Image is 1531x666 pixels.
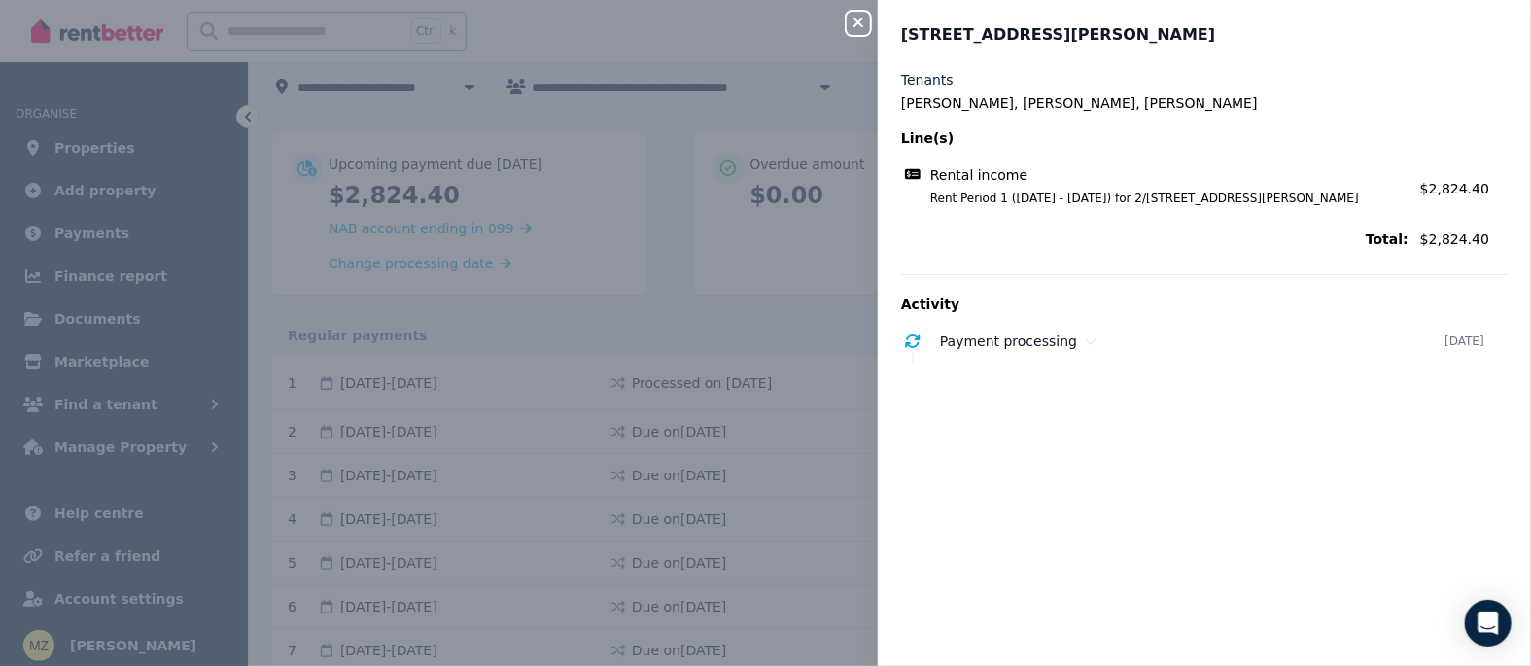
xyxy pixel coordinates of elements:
[901,295,1508,314] p: Activity
[930,165,1027,185] span: Rental income
[901,128,1409,148] span: Line(s)
[901,93,1508,113] legend: [PERSON_NAME], [PERSON_NAME], [PERSON_NAME]
[901,23,1215,47] span: [STREET_ADDRESS][PERSON_NAME]
[901,70,954,89] label: Tenants
[1420,229,1508,249] span: $2,824.40
[1420,181,1489,196] span: $2,824.40
[940,333,1077,349] span: Payment processing
[907,191,1409,206] span: Rent Period 1 ([DATE] - [DATE]) for 2/[STREET_ADDRESS][PERSON_NAME]
[1444,333,1484,349] time: [DATE]
[1465,600,1512,647] div: Open Intercom Messenger
[901,229,1409,249] span: Total:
